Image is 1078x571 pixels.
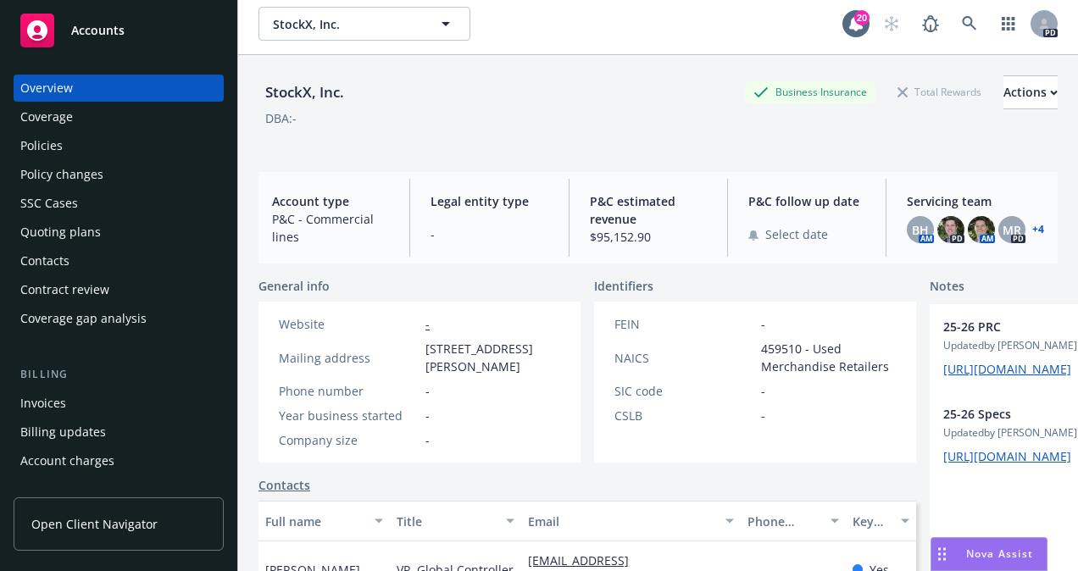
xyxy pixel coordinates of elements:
div: Overview [20,75,73,102]
a: Billing updates [14,419,224,446]
span: $95,152.90 [590,228,707,246]
a: [URL][DOMAIN_NAME] [943,361,1071,377]
button: Full name [258,501,390,541]
a: Policies [14,132,224,159]
div: Business Insurance [745,81,875,103]
a: Contract review [14,276,224,303]
div: Contract review [20,276,109,303]
div: Policy changes [20,161,103,188]
span: Legal entity type [431,192,547,210]
button: Nova Assist [931,537,1047,571]
div: Phone number [279,382,419,400]
div: SSC Cases [20,190,78,217]
a: Accounts [14,7,224,54]
img: photo [937,216,964,243]
a: Report a Bug [914,7,947,41]
a: Start snowing [875,7,909,41]
span: [STREET_ADDRESS][PERSON_NAME] [425,340,560,375]
span: P&C follow up date [748,192,865,210]
a: SSC Cases [14,190,224,217]
a: Coverage gap analysis [14,305,224,332]
div: FEIN [614,315,754,333]
button: Key contact [846,501,916,541]
div: Invoices [20,390,66,417]
a: Account charges [14,447,224,474]
div: Phone number [747,513,820,530]
span: Servicing team [907,192,1044,210]
span: P&C estimated revenue [590,192,707,228]
span: P&C - Commercial lines [272,210,389,246]
a: Coverage [14,103,224,130]
span: - [431,225,547,243]
div: Policies [20,132,63,159]
div: StockX, Inc. [258,81,351,103]
div: CSLB [614,407,754,424]
div: Drag to move [931,538,953,570]
span: Open Client Navigator [31,515,158,533]
button: Actions [1003,75,1058,109]
span: Account type [272,192,389,210]
div: NAICS [614,349,754,367]
span: 459510 - Used Merchandise Retailers [761,340,896,375]
span: General info [258,277,330,295]
button: Phone number [741,501,846,541]
div: Title [397,513,496,530]
div: Installment plans [20,476,119,503]
button: Email [521,501,741,541]
div: SIC code [614,382,754,400]
a: - [425,316,430,332]
button: StockX, Inc. [258,7,470,41]
a: Search [953,7,986,41]
div: Mailing address [279,349,419,367]
a: Overview [14,75,224,102]
span: - [761,407,765,424]
a: Quoting plans [14,219,224,246]
div: Billing [14,366,224,383]
a: Contacts [258,476,310,494]
button: Title [390,501,521,541]
div: Actions [1003,76,1058,108]
div: Key contact [853,513,891,530]
div: Coverage gap analysis [20,305,147,332]
span: - [761,382,765,400]
span: MR [1003,221,1021,239]
span: BH [912,221,929,239]
span: - [761,315,765,333]
div: Total Rewards [889,81,990,103]
div: Website [279,315,419,333]
div: Full name [265,513,364,530]
div: Quoting plans [20,219,101,246]
div: 20 [854,10,870,25]
span: - [425,407,430,424]
div: DBA: - [265,109,297,127]
span: Notes [930,277,964,297]
span: Identifiers [594,277,653,295]
a: [URL][DOMAIN_NAME] [943,448,1071,464]
span: Select date [765,225,828,243]
div: Contacts [20,247,69,274]
div: Account charges [20,447,114,474]
a: Invoices [14,390,224,417]
a: Installment plans [14,476,224,503]
div: Company size [279,431,419,449]
a: Contacts [14,247,224,274]
span: StockX, Inc. [273,15,420,33]
div: Coverage [20,103,73,130]
div: Year business started [279,407,419,424]
div: Billing updates [20,419,106,446]
a: Switch app [992,7,1025,41]
img: photo [968,216,995,243]
a: +4 [1032,225,1044,235]
span: Nova Assist [966,546,1033,561]
span: - [425,431,430,449]
span: Accounts [71,24,125,37]
div: Email [528,513,715,530]
a: Policy changes [14,161,224,188]
span: - [425,382,430,400]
